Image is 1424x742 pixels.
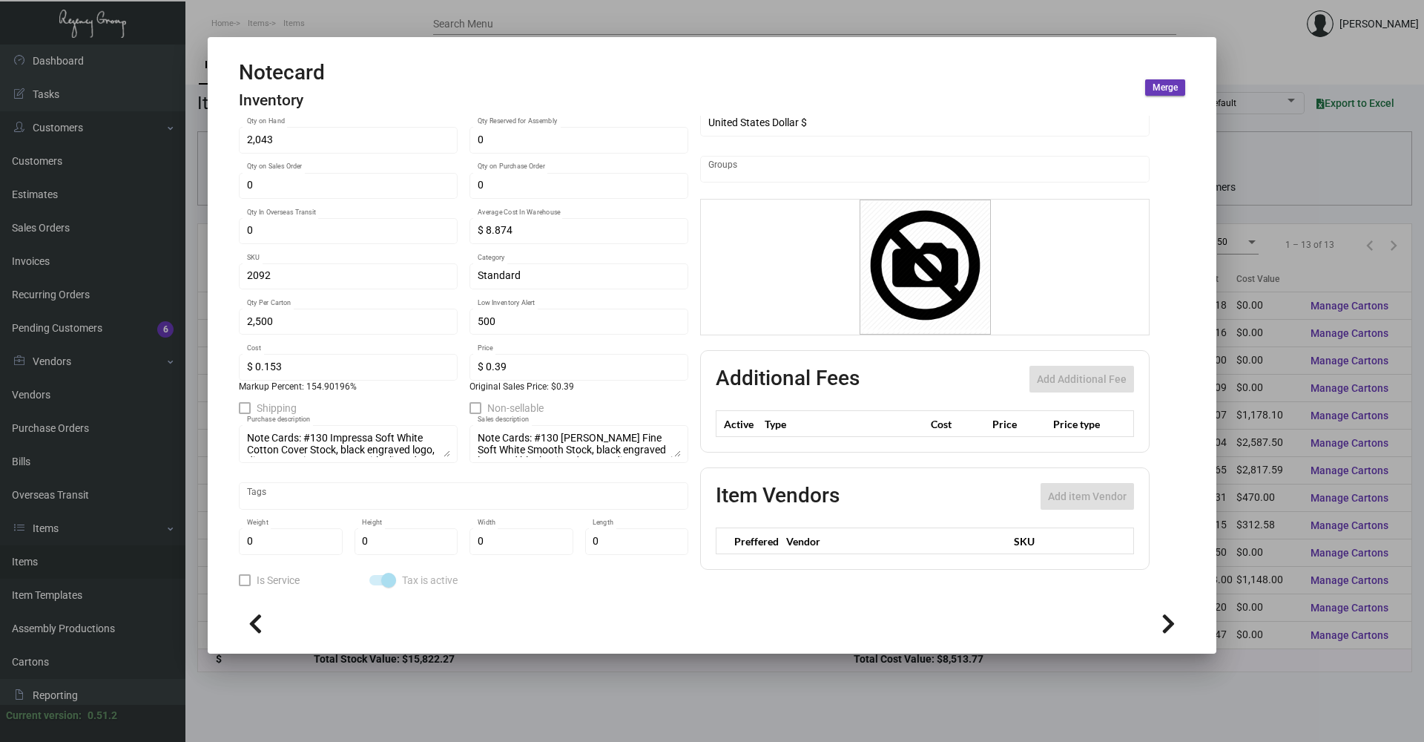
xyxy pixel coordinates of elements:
[989,411,1049,437] th: Price
[716,528,779,554] th: Preffered
[716,366,860,393] h2: Additional Fees
[1153,82,1178,94] span: Merge
[239,60,325,85] h2: Notecard
[927,411,988,437] th: Cost
[716,483,840,510] h2: Item Vendors
[1041,483,1134,510] button: Add item Vendor
[1006,528,1133,554] th: SKU
[761,411,927,437] th: Type
[1145,79,1185,96] button: Merge
[779,528,1006,554] th: Vendor
[1048,490,1127,502] span: Add item Vendor
[1037,373,1127,385] span: Add Additional Fee
[716,411,762,437] th: Active
[88,708,117,723] div: 0.51.2
[1029,366,1134,393] button: Add Additional Fee
[402,571,458,589] span: Tax is active
[257,571,300,589] span: Is Service
[257,399,297,417] span: Shipping
[1049,411,1116,437] th: Price type
[487,399,544,417] span: Non-sellable
[708,163,1142,175] input: Add new..
[239,91,325,110] h4: Inventory
[6,708,82,723] div: Current version:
